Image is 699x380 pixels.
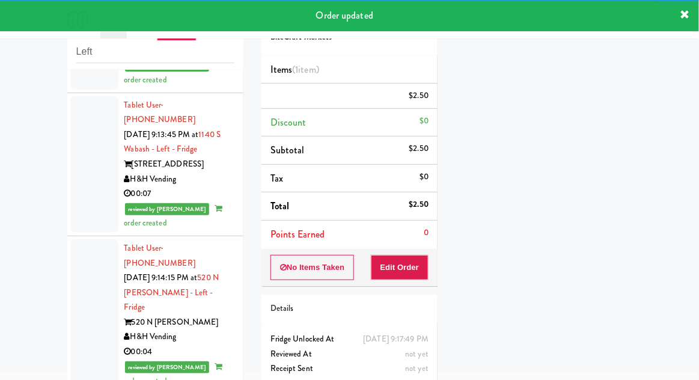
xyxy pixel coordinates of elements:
div: 00:04 [124,345,234,360]
div: Fridge Unlocked At [270,332,429,347]
span: · [PHONE_NUMBER] [124,242,195,269]
span: not yet [405,348,429,360]
span: [DATE] 9:14:15 PM at [124,272,198,283]
div: Details [270,301,429,316]
span: Tax [270,171,283,185]
span: (1 ) [292,63,319,76]
button: Edit Order [371,255,429,280]
button: No Items Taken [270,255,355,280]
div: [STREET_ADDRESS] [124,157,234,172]
div: Reviewed At [270,347,429,362]
h5: BiteCraft Markets [270,33,429,42]
span: Order updated [316,8,373,22]
div: Receipt Sent [270,361,429,376]
div: $0 [420,114,429,129]
a: 520 N [PERSON_NAME] - Left - Fridge [124,272,219,313]
span: Points Earned [270,227,325,241]
a: Tablet User· [PHONE_NUMBER] [124,99,195,126]
span: order created [124,59,222,85]
span: Total [270,199,290,213]
span: Items [270,63,319,76]
span: Subtotal [270,143,305,157]
a: Tablet User· [PHONE_NUMBER] [124,242,195,269]
div: 0 [424,225,429,241]
span: reviewed by [PERSON_NAME] [125,361,210,373]
div: $0 [420,170,429,185]
div: [DATE] 9:17:49 PM [363,332,429,347]
div: 00:07 [124,186,234,201]
div: H&H Vending [124,172,234,187]
div: 520 N [PERSON_NAME] [124,315,234,330]
span: Discount [270,115,307,129]
div: $2.50 [409,141,429,156]
ng-pluralize: item [299,63,316,76]
span: [DATE] 9:13:45 PM at [124,129,199,140]
li: Tablet User· [PHONE_NUMBER][DATE] 9:13:45 PM at1140 S Wabash - Left - Fridge[STREET_ADDRESS]H&H V... [67,93,243,236]
input: Search vision orders [76,41,234,63]
div: $2.50 [409,197,429,212]
span: not yet [405,363,429,374]
span: reviewed by [PERSON_NAME] [125,203,210,215]
div: $2.50 [409,88,429,103]
div: H&H Vending [124,329,234,345]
